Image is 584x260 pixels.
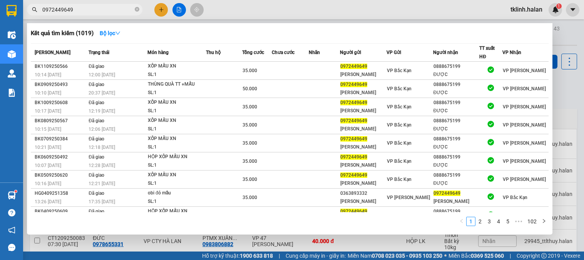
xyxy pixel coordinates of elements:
span: 0972449649 [340,154,367,160]
span: ••• [512,217,525,226]
div: THÙNG QUÀ TT +MẪU [148,80,206,89]
span: 35.000 [243,195,257,200]
div: XỐP MẪU XN [148,62,206,71]
span: Món hàng [147,50,169,55]
span: Đã giao [89,136,104,142]
sup: 1 [15,190,17,192]
div: 0888675199 [433,208,479,216]
span: 12:28 [DATE] [89,163,115,168]
span: 10:15 [DATE] [35,127,61,132]
span: VP [PERSON_NAME] [503,68,546,73]
img: warehouse-icon [8,50,16,58]
span: Thu hộ [206,50,221,55]
div: ĐƯỢC [433,71,479,79]
span: VP [PERSON_NAME] [503,177,546,182]
span: right [542,219,546,223]
div: [PERSON_NAME] [340,198,386,206]
div: obi đỏ mẫu [148,189,206,198]
div: XỐP MẪU XN [148,171,206,179]
span: Đã giao [89,118,104,123]
div: [PERSON_NAME] [340,89,386,97]
span: 0972449649 [340,209,367,214]
div: BK0409250609 [35,208,86,216]
span: Đã giao [89,172,104,178]
span: VP Bắc Kạn [387,68,412,73]
span: 12:06 [DATE] [89,127,115,132]
span: [PERSON_NAME] [35,50,70,55]
div: [PERSON_NAME] [340,143,386,151]
div: XỐP MẪU XN [148,116,206,125]
div: [PERSON_NAME] [433,198,479,206]
span: notification [8,226,15,234]
span: VP Bắc Kạn [387,159,412,164]
div: ĐƯỢC [433,143,479,151]
div: SL: 1 [148,71,206,79]
span: Người nhận [433,50,458,55]
span: VP [PERSON_NAME] [503,140,546,146]
span: 35.000 [243,177,257,182]
span: Đã giao [89,154,104,160]
div: 0888675199 [433,81,479,89]
div: 0888675199 [433,117,479,125]
span: 35.000 [243,140,257,146]
span: 20:37 [DATE] [89,90,115,96]
li: 3 [485,217,494,226]
span: 12:00 [DATE] [89,72,115,78]
div: SL: 1 [148,143,206,152]
span: close-circle [135,6,139,14]
span: 35.000 [243,104,257,110]
div: BK0809250567 [35,117,86,125]
span: 50.000 [243,86,257,91]
span: VP [PERSON_NAME] [387,195,430,200]
div: SL: 1 [148,179,206,188]
li: 2 [475,217,485,226]
span: 0972449649 [340,136,367,142]
button: left [457,217,466,226]
div: ĐƯỢC [433,89,479,97]
span: 0972449649 [340,82,367,87]
div: 0888675199 [433,62,479,71]
div: ĐƯỢC [433,161,479,169]
input: Tìm tên, số ĐT hoặc mã đơn [42,5,133,14]
span: 0972449649 [340,118,367,123]
span: VP [PERSON_NAME] [503,104,546,110]
div: ĐƯỢC [433,107,479,115]
a: 4 [494,217,503,226]
span: question-circle [8,209,15,216]
span: VP Gửi [387,50,401,55]
span: 13:26 [DATE] [35,199,61,204]
span: VP Bắc Kạn [387,140,412,146]
span: VP Nhận [502,50,521,55]
span: VP Bắc Kạn [387,104,412,110]
div: [PERSON_NAME] [340,125,386,133]
span: VP Bắc Kạn [387,177,412,182]
span: Đã giao [89,82,104,87]
div: BK0709250384 [35,135,86,143]
span: left [459,219,464,223]
div: [PERSON_NAME] [340,107,386,115]
li: 102 [525,217,539,226]
span: 35.000 [243,159,257,164]
span: 10:14 [DATE] [35,72,61,78]
span: Đã giao [89,191,104,196]
div: [PERSON_NAME] [340,179,386,187]
div: HỘP XỐP MẪU XN [148,207,206,216]
div: ĐƯỢC [433,179,479,187]
span: 12:18 [DATE] [89,145,115,150]
li: Previous Page [457,217,466,226]
span: VP Bắc Kạn [503,195,527,200]
a: 5 [504,217,512,226]
span: 0972449649 [433,191,460,196]
div: 0363893332 [340,189,386,198]
span: Đã giao [89,209,104,214]
a: 3 [485,217,494,226]
span: 10:16 [DATE] [35,181,61,186]
span: Trạng thái [89,50,109,55]
span: 0972449649 [340,100,367,105]
div: SL: 1 [148,125,206,133]
span: search [32,7,37,12]
li: Next Page [539,217,549,226]
span: VP [PERSON_NAME] [503,122,546,128]
span: 12:21 [DATE] [89,181,115,186]
span: 17:35 [DATE] [89,199,115,204]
